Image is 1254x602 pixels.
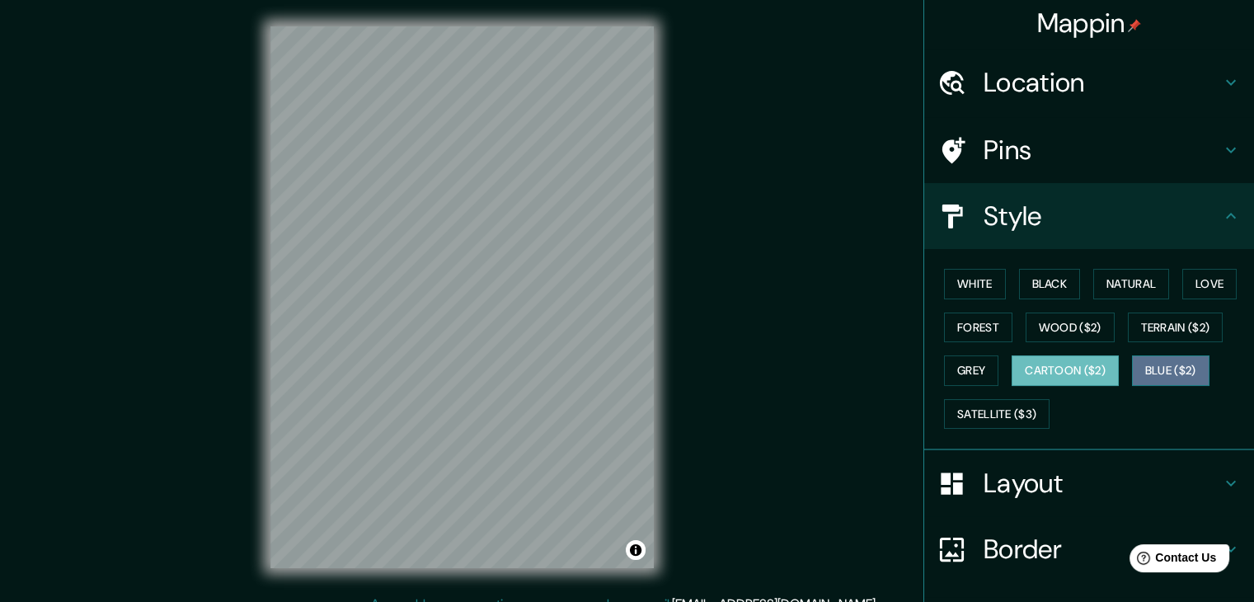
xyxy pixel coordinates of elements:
button: White [944,269,1006,299]
iframe: Help widget launcher [1107,538,1236,584]
div: Location [924,49,1254,115]
button: Wood ($2) [1026,313,1115,343]
button: Satellite ($3) [944,399,1050,430]
canvas: Map [270,26,654,568]
h4: Mappin [1037,7,1142,40]
h4: Pins [984,134,1221,167]
div: Border [924,516,1254,582]
button: Cartoon ($2) [1012,355,1119,386]
h4: Location [984,66,1221,99]
button: Forest [944,313,1012,343]
div: Layout [924,450,1254,516]
h4: Layout [984,467,1221,500]
button: Blue ($2) [1132,355,1209,386]
button: Love [1182,269,1237,299]
button: Toggle attribution [626,540,646,560]
div: Style [924,183,1254,249]
button: Natural [1093,269,1169,299]
button: Black [1019,269,1081,299]
div: Pins [924,117,1254,183]
button: Grey [944,355,998,386]
button: Terrain ($2) [1128,313,1223,343]
img: pin-icon.png [1128,19,1141,32]
h4: Style [984,200,1221,233]
h4: Border [984,533,1221,566]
